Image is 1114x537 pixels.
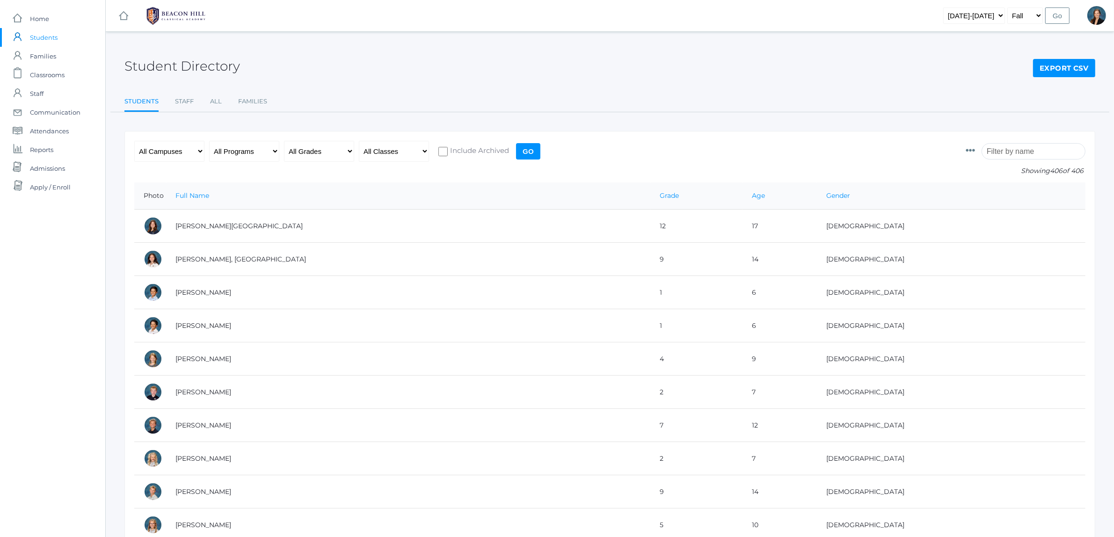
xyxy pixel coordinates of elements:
td: [DEMOGRAPHIC_DATA] [817,309,1085,342]
td: 9 [650,475,743,508]
td: [PERSON_NAME] [166,442,650,475]
div: Dominic Abrea [144,283,162,302]
span: Staff [30,84,44,103]
td: [DEMOGRAPHIC_DATA] [817,243,1085,276]
div: Logan Albanese [144,482,162,501]
input: Include Archived [438,147,448,156]
div: Phoenix Abdulla [144,250,162,268]
td: 4 [650,342,743,376]
td: [DEMOGRAPHIC_DATA] [817,475,1085,508]
div: Charlotte Abdulla [144,217,162,235]
a: Export CSV [1033,59,1095,78]
td: 7 [743,442,817,475]
td: [DEMOGRAPHIC_DATA] [817,442,1085,475]
div: Cole Albanese [144,416,162,435]
a: All [210,92,222,111]
a: Full Name [175,191,209,200]
td: 1 [650,276,743,309]
td: 14 [743,475,817,508]
td: 17 [743,210,817,243]
a: Age [752,191,765,200]
td: [PERSON_NAME] [166,475,650,508]
span: Admissions [30,159,65,178]
td: 12 [743,409,817,442]
input: Go [1045,7,1070,24]
td: [DEMOGRAPHIC_DATA] [817,376,1085,409]
td: 1 [650,309,743,342]
a: Families [238,92,267,111]
h2: Student Directory [124,59,240,73]
a: Gender [826,191,850,200]
img: BHCALogos-05-308ed15e86a5a0abce9b8dd61676a3503ac9727e845dece92d48e8588c001991.png [141,4,211,28]
span: Communication [30,103,80,122]
span: 406 [1050,167,1063,175]
a: Staff [175,92,194,111]
td: [DEMOGRAPHIC_DATA] [817,409,1085,442]
div: Grayson Abrea [144,316,162,335]
td: 7 [650,409,743,442]
td: [DEMOGRAPHIC_DATA] [817,276,1085,309]
div: Elle Albanese [144,449,162,468]
td: [PERSON_NAME] [166,309,650,342]
td: 7 [743,376,817,409]
span: Include Archived [448,145,509,157]
td: [PERSON_NAME] [166,376,650,409]
span: Families [30,47,56,65]
td: [PERSON_NAME], [GEOGRAPHIC_DATA] [166,243,650,276]
span: Home [30,9,49,28]
td: 14 [743,243,817,276]
div: Jack Adams [144,383,162,401]
div: Amelia Adams [144,349,162,368]
a: Students [124,92,159,112]
input: Filter by name [982,143,1085,160]
div: Paige Albanese [144,515,162,534]
td: [DEMOGRAPHIC_DATA] [817,342,1085,376]
div: Allison Smith [1087,6,1106,25]
a: Grade [660,191,679,200]
span: Classrooms [30,65,65,84]
td: [PERSON_NAME] [166,409,650,442]
td: 9 [743,342,817,376]
td: 6 [743,309,817,342]
th: Photo [134,182,166,210]
td: 2 [650,442,743,475]
td: 12 [650,210,743,243]
p: Showing of 406 [966,166,1085,176]
span: Apply / Enroll [30,178,71,196]
td: 2 [650,376,743,409]
td: [DEMOGRAPHIC_DATA] [817,210,1085,243]
td: [PERSON_NAME][GEOGRAPHIC_DATA] [166,210,650,243]
input: Go [516,143,540,160]
span: Reports [30,140,53,159]
td: [PERSON_NAME] [166,342,650,376]
td: 9 [650,243,743,276]
td: 6 [743,276,817,309]
td: [PERSON_NAME] [166,276,650,309]
span: Students [30,28,58,47]
span: Attendances [30,122,69,140]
